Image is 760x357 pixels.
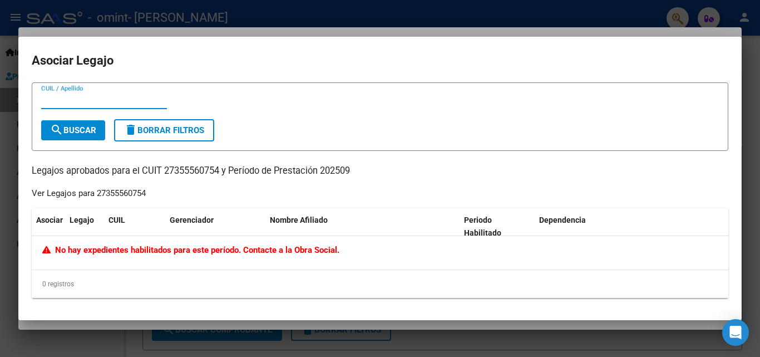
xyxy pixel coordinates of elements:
[32,187,146,200] div: Ver Legajos para 27355560754
[108,216,125,224] span: CUIL
[124,123,137,136] mat-icon: delete
[32,164,728,178] p: Legajos aprobados para el CUIT 27355560754 y Período de Prestación 202509
[265,208,460,245] datatable-header-cell: Nombre Afiliado
[70,216,94,224] span: Legajo
[539,216,586,224] span: Dependencia
[460,208,535,245] datatable-header-cell: Periodo Habilitado
[464,216,501,237] span: Periodo Habilitado
[65,208,104,245] datatable-header-cell: Legajo
[32,208,65,245] datatable-header-cell: Asociar
[170,216,214,224] span: Gerenciador
[114,119,214,141] button: Borrar Filtros
[165,208,265,245] datatable-header-cell: Gerenciador
[32,50,728,71] h2: Asociar Legajo
[36,216,63,224] span: Asociar
[535,208,729,245] datatable-header-cell: Dependencia
[104,208,165,245] datatable-header-cell: CUIL
[50,125,96,135] span: Buscar
[270,216,328,224] span: Nombre Afiliado
[124,125,204,135] span: Borrar Filtros
[32,270,728,298] div: 0 registros
[41,120,105,140] button: Buscar
[722,319,749,346] div: Open Intercom Messenger
[42,245,339,255] span: No hay expedientes habilitados para este período. Contacte a la Obra Social.
[50,123,63,136] mat-icon: search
